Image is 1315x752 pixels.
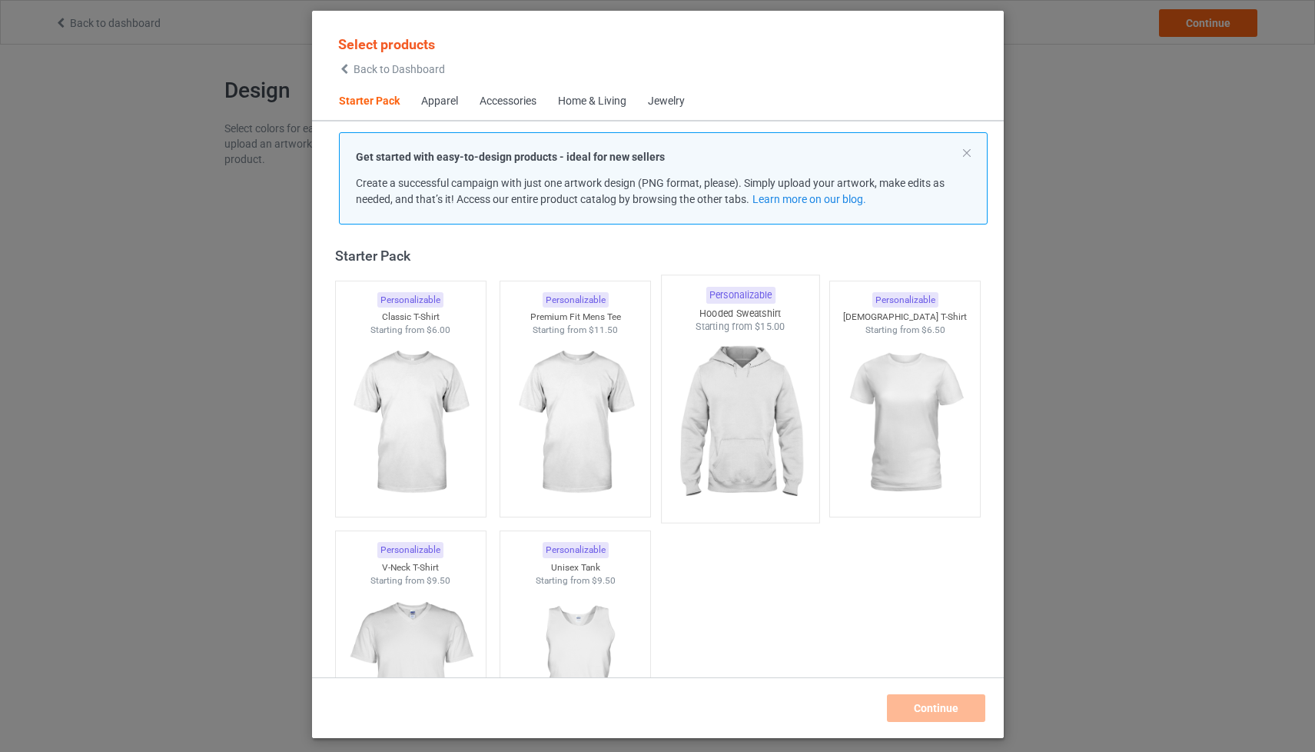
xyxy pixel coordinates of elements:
span: $6.00 [427,324,450,335]
span: Select products [338,36,435,52]
strong: Get started with easy-to-design products - ideal for new sellers [356,151,665,163]
div: Unisex Tank [500,561,650,574]
div: Starting from [335,324,485,337]
div: Hooded Sweatshirt [661,307,819,320]
div: Premium Fit Mens Tee [500,311,650,324]
div: Personalizable [377,542,443,558]
span: Create a successful campaign with just one artwork design (PNG format, please). Simply upload you... [356,177,945,205]
div: Jewelry [648,94,685,109]
div: Personalizable [542,542,608,558]
div: V-Neck T-Shirt [335,561,485,574]
img: regular.jpg [836,337,974,509]
span: $15.00 [754,321,785,332]
div: Accessories [480,94,536,109]
span: Starter Pack [328,83,410,120]
img: regular.jpg [506,337,644,509]
img: regular.jpg [668,334,812,514]
div: Starting from [500,324,650,337]
span: $11.50 [589,324,618,335]
span: $6.50 [921,324,945,335]
div: Apparel [421,94,458,109]
img: regular.jpg [341,337,479,509]
div: Classic T-Shirt [335,311,485,324]
span: $9.50 [427,575,450,586]
div: Starting from [661,320,819,333]
div: Starting from [335,574,485,587]
a: Learn more on our blog. [752,193,865,205]
div: Personalizable [706,287,775,304]
div: Starter Pack [334,247,987,265]
span: Back to Dashboard [354,63,445,75]
div: Personalizable [872,292,938,308]
div: Personalizable [542,292,608,308]
div: Starting from [830,324,980,337]
div: Home & Living [558,94,626,109]
div: [DEMOGRAPHIC_DATA] T-Shirt [830,311,980,324]
div: Personalizable [377,292,443,308]
div: Starting from [500,574,650,587]
span: $9.50 [591,575,615,586]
